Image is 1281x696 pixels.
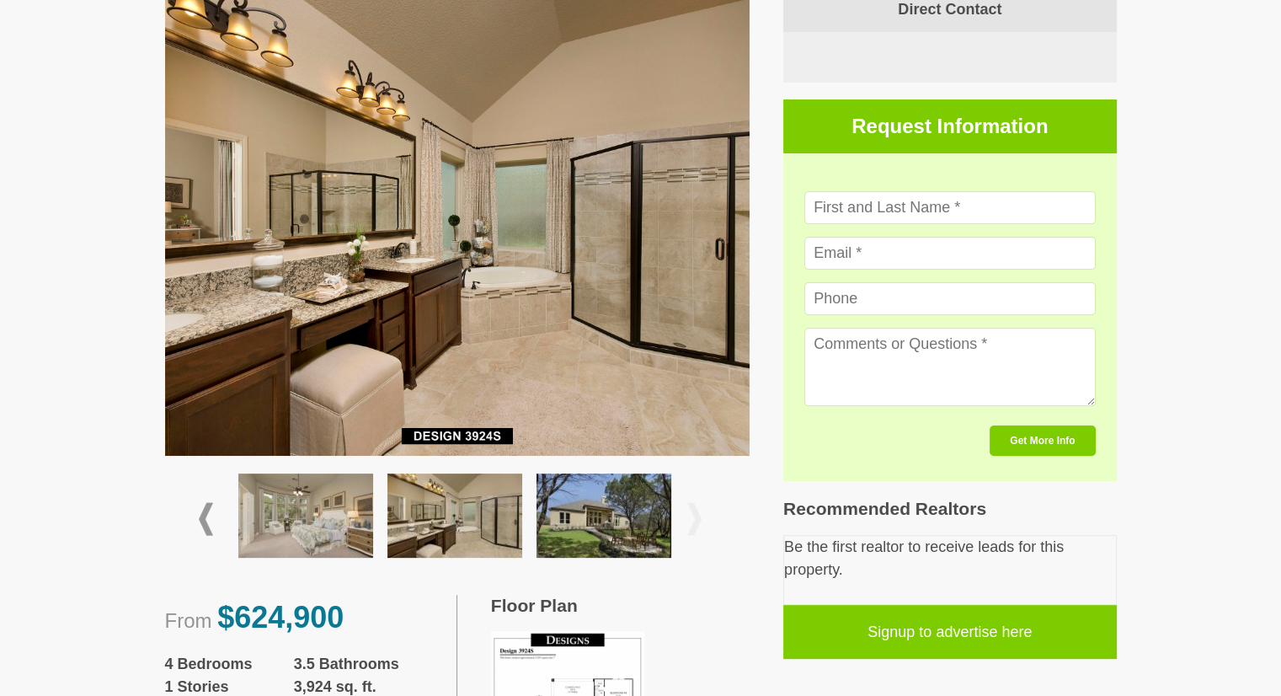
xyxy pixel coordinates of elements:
[165,653,294,676] span: 4 Bedrooms
[294,653,423,676] span: 3.5 Bathrooms
[217,600,344,634] span: $624,900
[783,498,1117,519] h3: Recommended Realtors
[784,536,1116,581] p: Be the first realtor to receive leads for this property.
[804,191,1096,224] input: First and Last Name *
[491,595,750,616] h3: Floor Plan
[165,609,212,632] span: From
[783,99,1117,153] h3: Request Information
[990,426,1095,456] button: Get More Info
[804,282,1096,315] input: Phone
[804,237,1096,270] input: Email *
[783,605,1117,659] a: Signup to advertise here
